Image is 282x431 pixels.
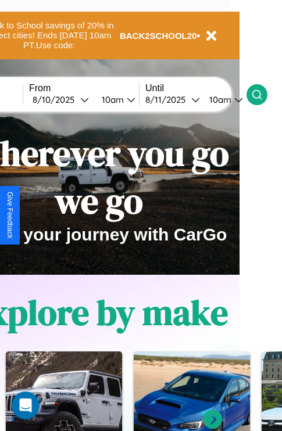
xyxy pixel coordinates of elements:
div: 8 / 11 / 2025 [145,94,191,105]
label: From [29,83,139,94]
button: 8/10/2025 [29,94,92,106]
label: Until [145,83,247,94]
div: 10am [96,94,127,105]
div: 10am [204,94,234,105]
div: 8 / 10 / 2025 [33,94,80,105]
button: 10am [92,94,139,106]
b: BACK2SCHOOL20 [120,31,197,41]
button: 10am [200,94,247,106]
div: Give Feedback [6,192,14,239]
div: Open Intercom Messenger [12,392,40,419]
